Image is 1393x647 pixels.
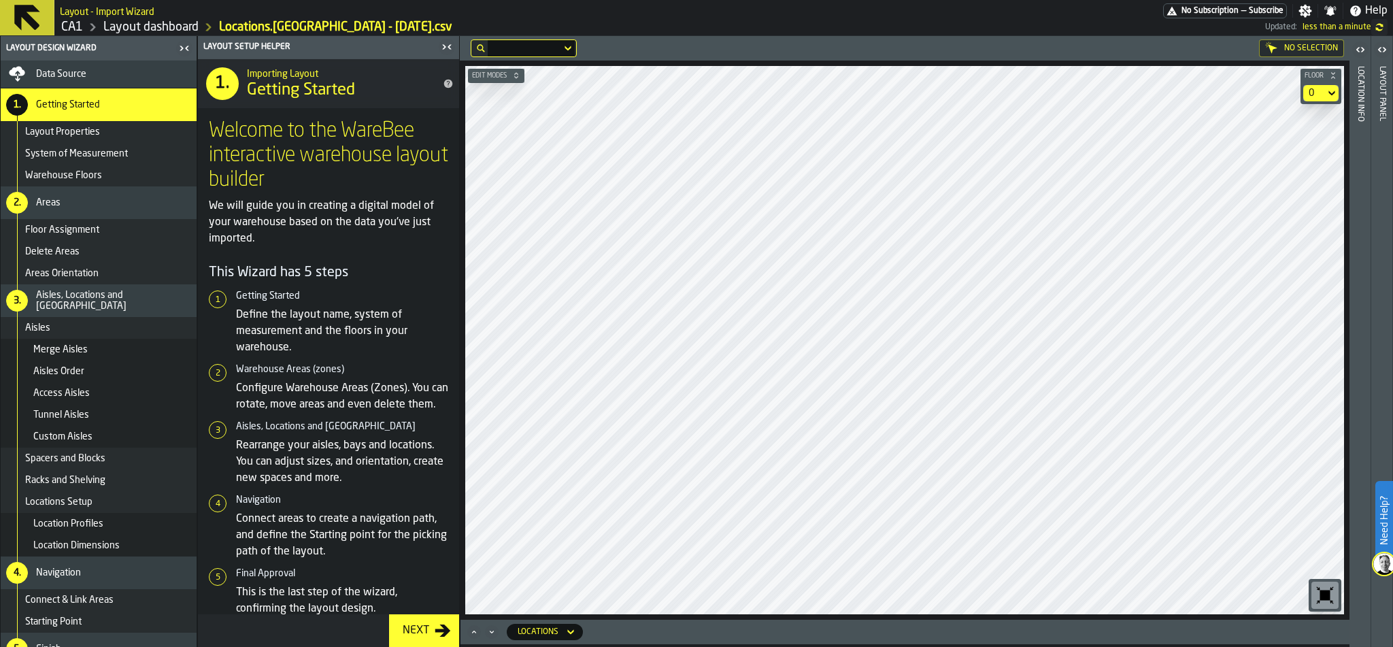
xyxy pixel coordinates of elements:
[1,219,197,241] li: menu Floor Assignment
[25,616,82,627] span: Starting Point
[236,495,448,505] h6: Navigation
[468,69,524,82] button: button-
[1,317,197,339] li: menu Aisles
[236,380,448,413] p: Configure Warehouse Areas (Zones). You can rotate, move areas and even delete them.
[1,339,197,361] li: menu Merge Aisles
[1373,39,1392,63] label: button-toggle-Open
[1181,6,1239,16] span: No Subscription
[1343,3,1393,19] label: button-toggle-Help
[236,584,448,617] p: This is the last step of the wizard, confirming the layout design.
[25,127,100,137] span: Layout Properties
[397,623,435,639] div: Next
[1309,579,1341,612] div: button-toolbar-undefined
[6,290,28,312] div: 3.
[60,19,662,35] nav: Breadcrumb
[236,437,448,486] p: Rearrange your aisles, bays and locations. You can adjust sizes, and orientation, create new spac...
[61,20,83,35] a: link-to-/wh/i/76e2a128-1b54-4d66-80d4-05ae4c277723
[389,614,459,647] button: button-Next
[1163,3,1287,18] a: link-to-/wh/i/76e2a128-1b54-4d66-80d4-05ae4c277723/pricing/
[25,225,99,235] span: Floor Assignment
[1,143,197,165] li: menu System of Measurement
[437,39,456,55] label: button-toggle-Close me
[1303,22,1371,32] span: 8/28/2025, 3:08:16 PM
[1249,6,1283,16] span: Subscribe
[198,36,459,59] header: Layout Setup Helper
[25,322,50,333] span: Aisles
[33,518,103,529] span: Location Profiles
[1314,584,1336,606] svg: Reset zoom and position
[236,291,448,301] h6: Getting Started
[209,119,448,193] h1: Welcome to the WareBee interactive warehouse layout builder
[1,61,197,88] li: menu Data Source
[1265,22,1297,32] span: Updated:
[1349,36,1371,647] header: Location Info
[1377,63,1387,644] div: Layout panel
[1351,39,1370,63] label: button-toggle-Open
[1356,63,1365,644] div: Location Info
[1,426,197,448] li: menu Custom Aisles
[1,241,197,263] li: menu Delete Areas
[1,165,197,186] li: menu Warehouse Floors
[206,67,239,100] div: 1.
[236,568,448,579] h6: Final Approval
[1,513,197,535] li: menu Location Profiles
[1377,482,1392,559] label: Need Help?
[1241,6,1246,16] span: —
[1,121,197,143] li: menu Layout Properties
[236,421,448,432] h6: Aisles, Locations and [GEOGRAPHIC_DATA]
[36,290,191,312] span: Aisles, Locations and [GEOGRAPHIC_DATA]
[247,80,355,101] span: Getting Started
[1371,19,1388,35] label: button-toggle-undefined
[36,99,100,110] span: Getting Started
[1259,39,1344,57] div: No Selection
[1,469,197,491] li: menu Racks and Shelving
[1,448,197,469] li: menu Spacers and Blocks
[175,40,194,56] label: button-toggle-Close me
[1300,69,1341,82] button: button-
[25,148,128,159] span: System of Measurement
[1,361,197,382] li: menu Aisles Order
[1293,4,1318,18] label: button-toggle-Settings
[25,453,105,464] span: Spacers and Blocks
[1,589,197,611] li: menu Connect & Link Areas
[219,20,452,35] a: link-to-/wh/i/76e2a128-1b54-4d66-80d4-05ae4c277723/import/layout/734ba13b-34fa-4373-84a5-51d4d5ec...
[1371,36,1392,647] header: Layout panel
[1318,4,1343,18] label: button-toggle-Notifications
[518,627,558,637] div: DropdownMenuValue-locations
[60,4,154,18] h2: Sub Title
[1365,3,1388,19] span: Help
[36,197,61,208] span: Areas
[209,263,448,282] h4: This Wizard has 5 steps
[103,20,199,35] a: link-to-/wh/i/76e2a128-1b54-4d66-80d4-05ae4c277723/designer
[198,59,459,108] div: title-Getting Started
[6,562,28,584] div: 4.
[209,198,448,247] p: We will guide you in creating a digital model of your warehouse based on the data you've just imp...
[33,344,88,355] span: Merge Aisles
[25,246,80,257] span: Delete Areas
[25,268,99,279] span: Areas Orientation
[25,475,105,486] span: Racks and Shelving
[1,186,197,219] li: menu Areas
[484,625,500,639] button: Minimize
[33,388,90,399] span: Access Aisles
[1,557,197,589] li: menu Navigation
[33,431,93,442] span: Custom Aisles
[201,42,437,52] div: Layout Setup Helper
[25,595,114,605] span: Connect & Link Areas
[1309,88,1320,99] div: DropdownMenuValue-default-floor
[236,307,448,356] p: Define the layout name, system of measurement and the floors in your warehouse.
[1,404,197,426] li: menu Tunnel Aisles
[466,625,482,639] button: Maximize
[1,491,197,513] li: menu Locations Setup
[469,72,509,80] span: Edit Modes
[33,410,89,420] span: Tunnel Aisles
[1,263,197,284] li: menu Areas Orientation
[1,535,197,557] li: menu Location Dimensions
[33,366,84,377] span: Aisles Order
[1,88,197,121] li: menu Getting Started
[25,170,102,181] span: Warehouse Floors
[477,44,485,52] div: hide filter
[6,192,28,214] div: 2.
[507,624,583,640] div: DropdownMenuValue-locations
[1,284,197,317] li: menu Aisles, Locations and Bays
